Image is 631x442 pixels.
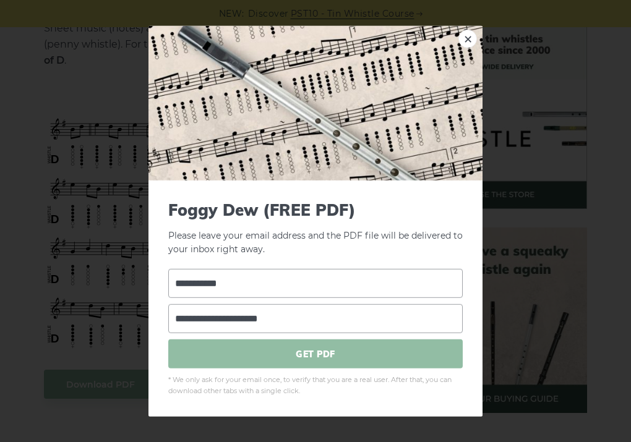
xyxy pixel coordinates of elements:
a: × [458,29,477,48]
span: Foggy Dew (FREE PDF) [168,200,463,219]
span: * We only ask for your email once, to verify that you are a real user. After that, you can downlo... [168,375,463,397]
p: Please leave your email address and the PDF file will be delivered to your inbox right away. [168,200,463,257]
img: Tin Whistle Tab Preview [148,25,483,180]
span: GET PDF [168,339,463,368]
